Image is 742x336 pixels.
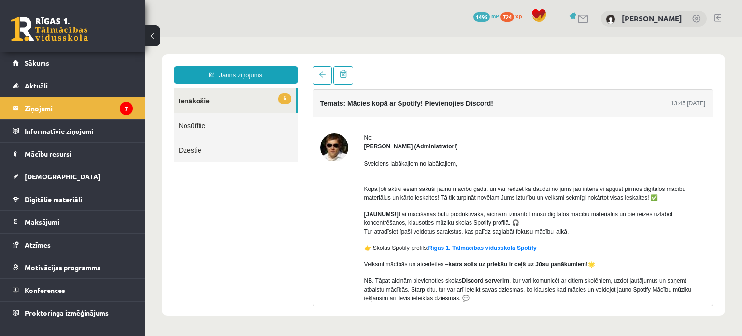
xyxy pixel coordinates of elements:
[29,29,153,46] a: Jauns ziņojums
[515,12,522,20] span: xp
[25,195,82,204] span: Digitālie materiāli
[219,173,561,199] p: Lai mācīšanās būtu produktīvāka, aicinām izmantot mūsu digitālos mācību materiālus un pie reizes ...
[25,211,133,233] legend: Maksājumi
[473,12,499,20] a: 1496 mP
[219,174,254,180] strong: [JAUNUMS!]
[120,102,133,115] i: 7
[500,12,514,22] span: 724
[284,207,392,214] a: Rīgas 1. Tālmācības vidusskola Spotify
[491,12,499,20] span: mP
[11,17,88,41] a: Rīgas 1. Tālmācības vidusskola
[25,97,133,119] legend: Ziņojumi
[317,240,364,247] strong: Discord serverim
[25,240,51,249] span: Atzīmes
[25,120,133,142] legend: Informatīvie ziņojumi
[219,106,313,113] strong: [PERSON_NAME] (Administratori)
[13,97,133,119] a: Ziņojumi7
[25,286,65,294] span: Konferences
[133,56,146,67] span: 6
[25,308,109,317] span: Proktoringa izmēģinājums
[13,120,133,142] a: Informatīvie ziņojumi
[606,15,615,24] img: Arita Kaņepe
[175,62,348,70] h4: Temats: Mācies kopā ar Spotify! Pievienojies Discord!
[25,263,101,272] span: Motivācijas programma
[219,239,561,265] p: NB. Tāpat aicinām pievienoties skolas , kur vari komunicēt ar citiem skolēniem, uzdot jautājumus ...
[13,234,133,256] a: Atzīmes
[175,96,203,124] img: Ivo Čapiņš
[13,165,133,188] a: [DEMOGRAPHIC_DATA]
[13,52,133,74] a: Sākums
[303,224,443,231] strong: katrs solis uz priekšu ir ceļš uz Jūsu panākumiem!
[500,12,527,20] a: 724 xp
[25,149,71,158] span: Mācību resursi
[13,211,133,233] a: Maksājumi
[13,302,133,324] a: Proktoringa izmēģinājums
[25,58,49,67] span: Sākums
[13,256,133,278] a: Motivācijas programma
[29,101,153,125] a: Dzēstie
[219,96,561,105] div: No:
[25,172,100,181] span: [DEMOGRAPHIC_DATA]
[13,279,133,301] a: Konferences
[622,14,682,23] a: [PERSON_NAME]
[219,206,561,215] p: 👉 Skolas Spotify profils:
[473,12,490,22] span: 1496
[13,188,133,210] a: Digitālie materiāli
[526,62,560,71] div: 13:45 [DATE]
[25,81,48,90] span: Aktuāli
[29,76,153,101] a: Nosūtītie
[219,223,561,232] p: Veiksmi mācībās un atcerieties – 🌟
[29,51,151,76] a: 6Ienākošie
[219,122,561,131] p: Sveiciens labākajiem no labākajiem,
[219,139,561,165] p: Kopā ļoti aktīvi esam sākuši jaunu mācību gadu, un var redzēt ka daudzi no jums jau intensīvi apg...
[13,143,133,165] a: Mācību resursi
[13,74,133,97] a: Aktuāli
